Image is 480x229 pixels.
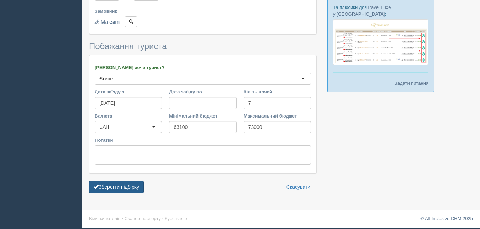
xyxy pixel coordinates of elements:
a: © All-Inclusive CRM 2025 [420,216,473,221]
span: · [122,216,123,221]
label: Нотатки [95,137,311,144]
label: Дата заїзду по [169,88,236,95]
div: UAH [99,124,109,131]
a: Візитки готелів [89,216,121,221]
input: 7-10 або 7,10,14 [244,97,311,109]
label: [PERSON_NAME] хоче турист? [95,64,311,71]
img: travel-luxe-%D0%BF%D0%BE%D0%B4%D0%B1%D0%BE%D1%80%D0%BA%D0%B0-%D1%81%D1%80%D0%BC-%D0%B4%D0%BB%D1%8... [333,19,428,65]
label: Замовник [95,8,311,15]
p: Та плюсики для : [333,4,428,17]
a: Maksim [101,19,120,25]
label: Валюта [95,113,162,119]
a: Travel Luxe у [GEOGRAPHIC_DATA] [333,5,391,17]
a: Курс валют [165,216,189,221]
label: Максимальний бюджет [244,113,311,119]
label: Дата заїзду з [95,88,162,95]
a: Сканер паспорту [125,216,161,221]
label: Кіл-ть ночей [244,88,311,95]
label: Мінімальний бюджет [169,113,236,119]
div: Єгипет [99,75,115,82]
button: Зберегти підбірку [89,181,144,193]
span: · [162,216,164,221]
a: Скасувати [282,181,315,193]
span: Побажання туриста [89,41,167,51]
a: Задати питання [395,80,428,87]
